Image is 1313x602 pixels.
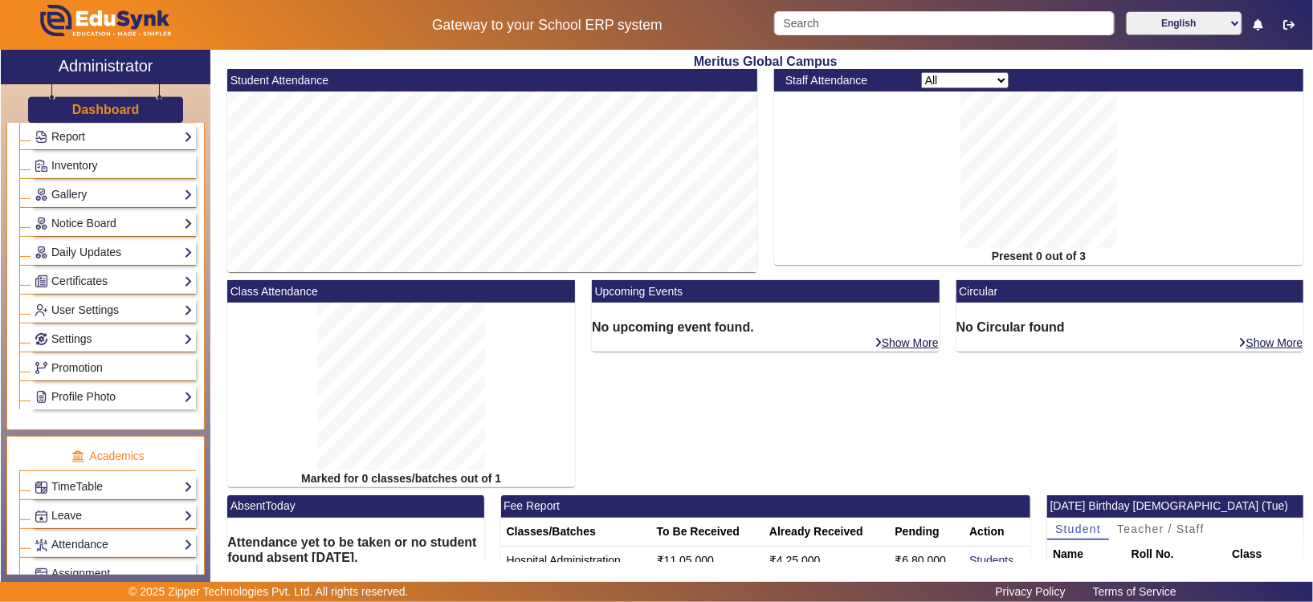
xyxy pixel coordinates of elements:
[219,54,1312,69] h2: Meritus Global Campus
[227,535,483,565] h6: Attendance yet to be taken or no student found absent [DATE].
[501,518,651,547] th: Classes/Batches
[59,56,153,75] h2: Administrator
[592,319,940,335] h6: No upcoming event found.
[35,359,193,377] a: Promotion
[1,50,210,84] a: Administrator
[956,319,1304,335] h6: No Circular found
[19,448,196,465] p: Academics
[1238,336,1304,350] a: Show More
[874,336,940,350] a: Show More
[128,584,409,600] p: © 2025 Zipper Technologies Pvt. Ltd. All rights reserved.
[592,280,940,303] mat-card-header: Upcoming Events
[51,159,98,172] span: Inventory
[1055,523,1101,535] span: Student
[1226,540,1303,569] th: Class
[35,362,47,374] img: Branchoperations.png
[1047,540,1126,569] th: Name
[35,564,193,583] a: Assignment
[35,160,47,172] img: Inventory.png
[890,518,964,547] th: Pending
[35,568,47,580] img: Assignments.png
[1047,495,1303,518] mat-card-header: [DATE] Birthday [DEMOGRAPHIC_DATA] (Tue)
[774,11,1114,35] input: Search
[764,518,889,547] th: Already Received
[964,518,1030,547] th: Action
[651,546,764,575] td: ₹11,05,000
[227,69,757,92] mat-card-header: Student Attendance
[651,518,764,547] th: To Be Received
[71,449,85,464] img: academic.png
[227,470,575,487] div: Marked for 0 classes/batches out of 1
[890,546,964,575] td: ₹6,80,000
[227,280,575,303] mat-card-header: Class Attendance
[1085,581,1185,602] a: Terms of Service
[51,361,103,374] span: Promotion
[71,101,141,118] a: Dashboard
[1117,523,1205,535] span: Teacher / Staff
[1126,540,1226,569] th: Roll No.
[227,495,483,518] mat-card-header: AbsentToday
[501,546,651,575] td: Hospital Administration
[501,495,1031,518] mat-card-header: Fee Report
[774,248,1304,265] div: Present 0 out of 3
[51,567,110,580] span: Assignment
[969,554,1013,567] a: Students
[988,581,1074,602] a: Privacy Policy
[956,280,1304,303] mat-card-header: Circular
[777,72,912,89] div: Staff Attendance
[72,102,140,117] h3: Dashboard
[35,157,193,175] a: Inventory
[337,17,757,34] h5: Gateway to your School ERP system
[764,546,889,575] td: ₹4,25,000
